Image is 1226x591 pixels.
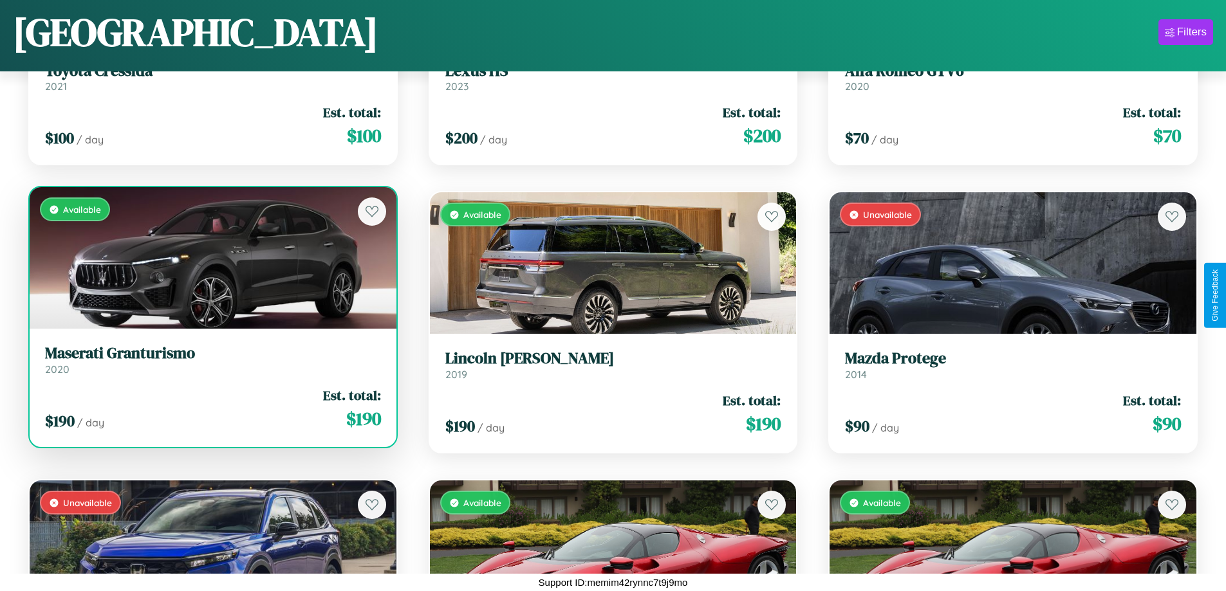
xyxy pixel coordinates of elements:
span: 2014 [845,368,867,381]
span: Est. total: [1123,391,1181,410]
a: Lincoln [PERSON_NAME]2019 [445,349,781,381]
span: Available [463,497,501,508]
span: Available [463,209,501,220]
span: $ 190 [746,411,781,437]
span: $ 190 [45,410,75,432]
h3: Lincoln [PERSON_NAME] [445,349,781,368]
span: Est. total: [323,386,381,405]
span: Est. total: [723,391,781,410]
span: 2020 [45,363,70,376]
span: Est. total: [723,103,781,122]
span: Unavailable [863,209,912,220]
h3: Mazda Protege [845,349,1181,368]
h1: [GEOGRAPHIC_DATA] [13,6,378,59]
h3: Alfa Romeo GTV6 [845,62,1181,80]
span: Available [63,204,101,215]
span: $ 90 [1153,411,1181,437]
span: / day [872,421,899,434]
span: Unavailable [63,497,112,508]
a: Lexus HS2023 [445,62,781,93]
span: Est. total: [323,103,381,122]
span: 2019 [445,368,467,381]
a: Alfa Romeo GTV62020 [845,62,1181,93]
a: Mazda Protege2014 [845,349,1181,381]
span: $ 70 [845,127,869,149]
span: $ 200 [743,123,781,149]
span: $ 70 [1153,123,1181,149]
span: / day [480,133,507,146]
span: $ 100 [45,127,74,149]
span: $ 100 [347,123,381,149]
span: $ 200 [445,127,478,149]
span: 2020 [845,80,869,93]
span: / day [478,421,505,434]
h3: Toyota Cressida [45,62,381,80]
a: Maserati Granturismo2020 [45,344,381,376]
span: / day [77,416,104,429]
p: Support ID: memim42rynnc7t9j9mo [539,574,688,591]
span: Est. total: [1123,103,1181,122]
span: 2023 [445,80,469,93]
h3: Lexus HS [445,62,781,80]
span: $ 190 [346,406,381,432]
button: Filters [1158,19,1213,45]
span: Available [863,497,901,508]
span: / day [871,133,898,146]
h3: Maserati Granturismo [45,344,381,363]
span: / day [77,133,104,146]
span: 2021 [45,80,67,93]
span: $ 190 [445,415,475,437]
div: Filters [1177,26,1207,39]
a: Toyota Cressida2021 [45,62,381,93]
div: Give Feedback [1211,269,1220,322]
span: $ 90 [845,415,869,437]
